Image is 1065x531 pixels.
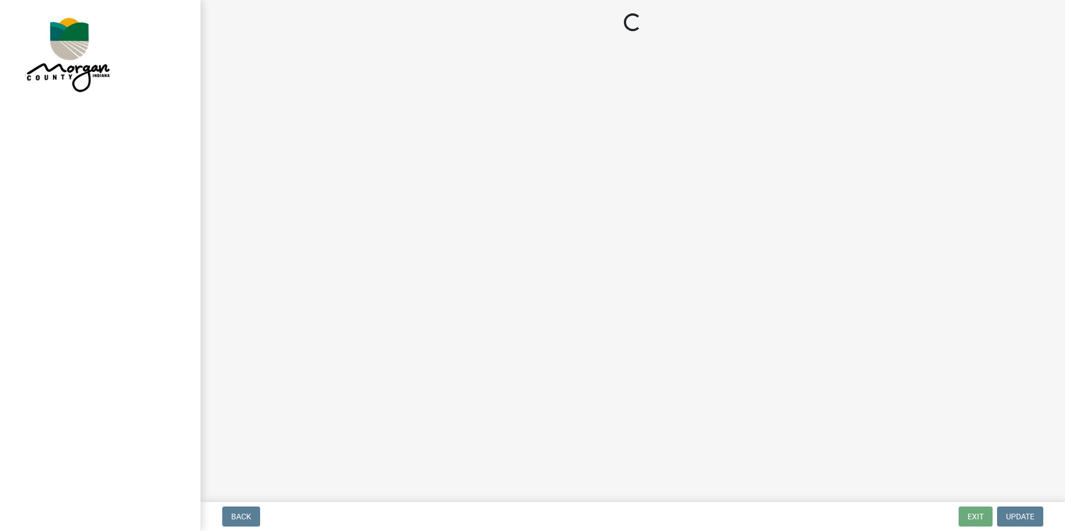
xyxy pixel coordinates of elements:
span: Back [231,512,251,521]
button: Update [997,507,1043,527]
button: Back [222,507,260,527]
img: Morgan County, Indiana [22,12,112,95]
span: Update [1006,512,1034,521]
button: Exit [959,507,993,527]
